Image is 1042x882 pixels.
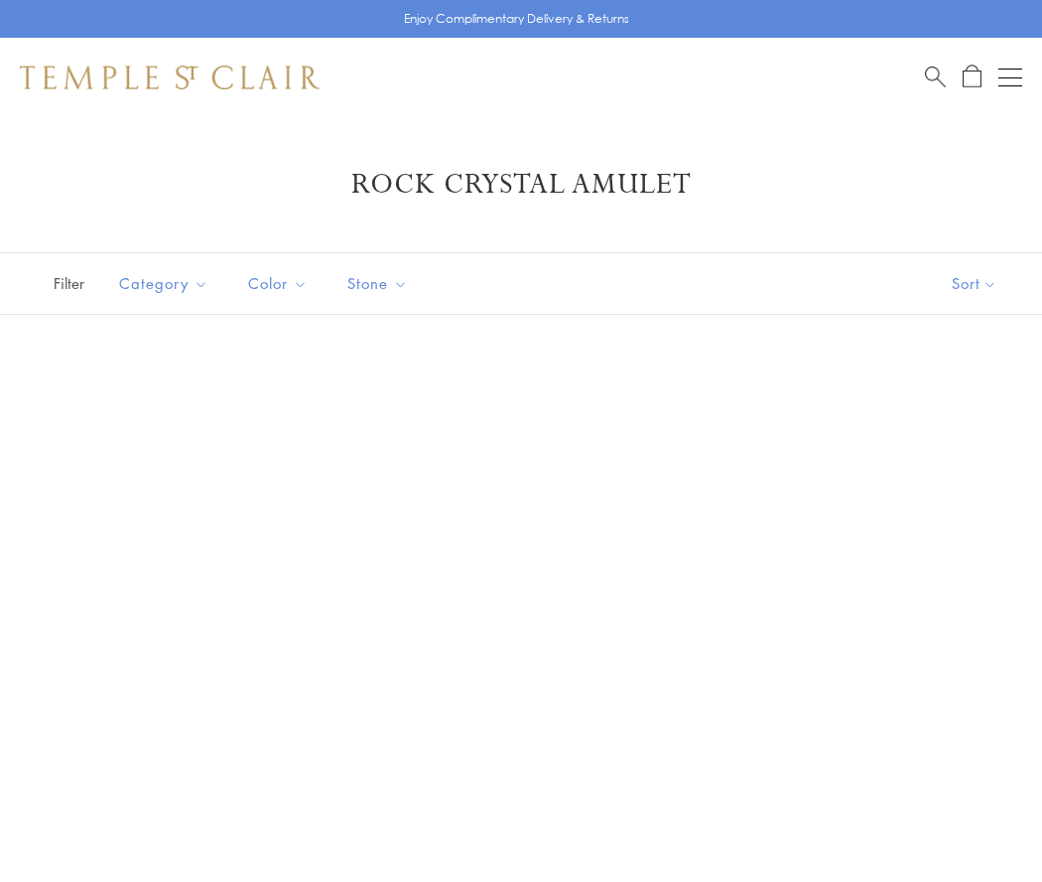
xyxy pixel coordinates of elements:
[337,271,423,296] span: Stone
[20,66,320,89] img: Temple St. Clair
[404,9,629,29] p: Enjoy Complimentary Delivery & Returns
[907,253,1042,314] button: Show sort by
[233,261,323,306] button: Color
[925,65,946,89] a: Search
[109,271,223,296] span: Category
[998,66,1022,89] button: Open navigation
[963,65,981,89] a: Open Shopping Bag
[104,261,223,306] button: Category
[332,261,423,306] button: Stone
[50,167,992,203] h1: Rock Crystal Amulet
[238,271,323,296] span: Color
